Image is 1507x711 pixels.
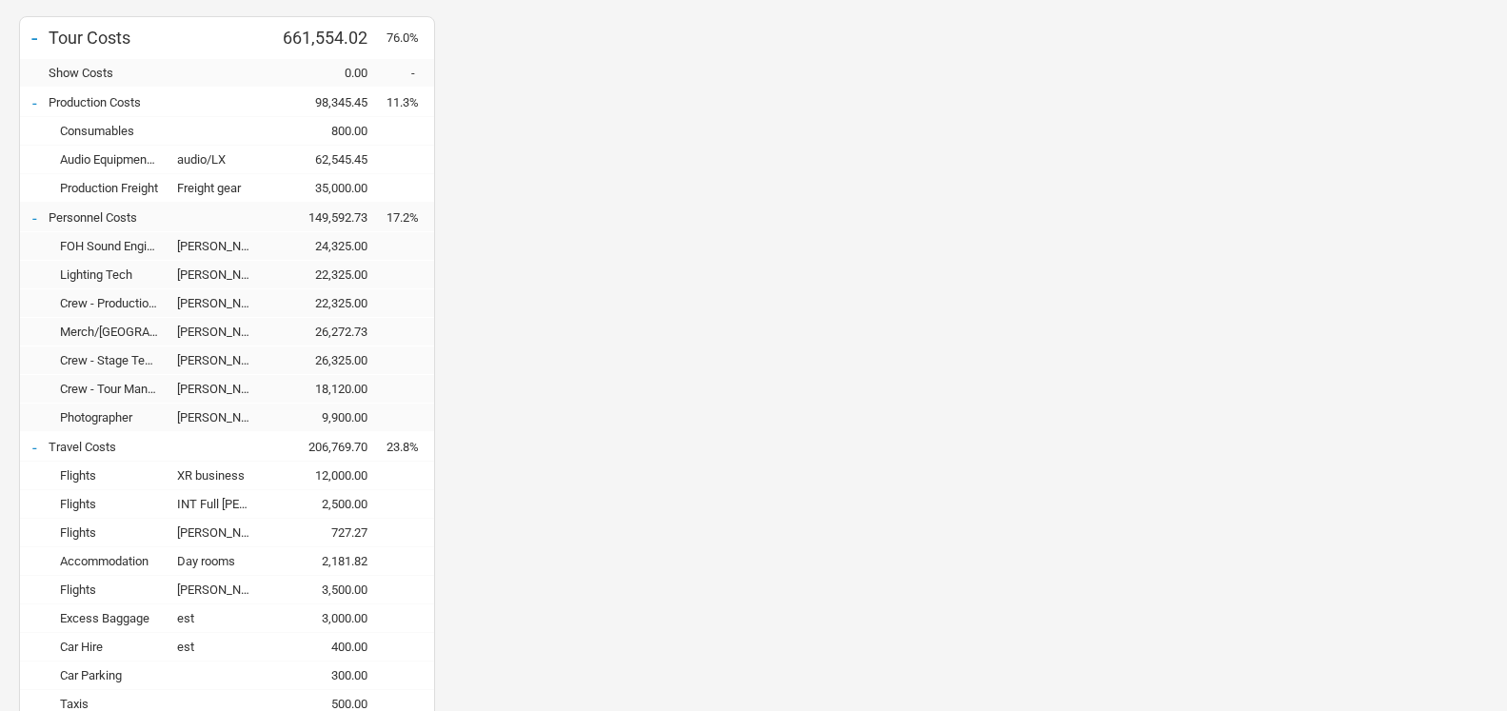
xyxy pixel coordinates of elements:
[49,267,177,282] div: Lighting Tech
[177,640,272,654] div: est
[272,95,387,109] div: 98,345.45
[272,353,387,367] div: 26,325.00
[272,468,387,483] div: 12,000.00
[272,640,387,654] div: 400.00
[177,267,272,282] div: Paul Shillito
[49,28,272,48] div: Tour Costs
[49,668,272,682] div: Car Parking
[49,497,177,511] div: Flights
[272,124,387,138] div: 800.00
[49,239,177,253] div: FOH Sound Engineer
[49,554,177,568] div: Accommodation
[272,28,387,48] div: 661,554.02
[177,583,272,597] div: Nathan
[177,296,272,310] div: Luke Woods
[49,66,272,80] div: Show Costs
[49,525,177,540] div: Flights
[272,152,387,167] div: 62,545.45
[177,382,272,396] div: Jesse Keys
[272,66,387,80] div: 0.00
[49,410,177,425] div: Photographer
[49,697,272,711] div: Taxis
[177,497,272,511] div: INT Full Paul, Jackson, MON,
[387,440,434,454] div: 23.8%
[49,382,177,396] div: Crew - Tour Manager
[49,353,177,367] div: Crew - Stage Technician
[49,640,177,654] div: Car Hire
[177,468,272,483] div: XR business
[177,554,272,568] div: Day rooms
[20,25,49,51] div: -
[272,296,387,310] div: 22,325.00
[387,95,434,109] div: 11.3%
[387,210,434,225] div: 17.2%
[387,30,434,45] div: 76.0%
[20,438,49,457] div: -
[177,325,272,339] div: Guillaume
[177,525,272,540] div: Guillaume
[272,554,387,568] div: 2,181.82
[177,353,272,367] div: Jackson Valentine
[177,410,272,425] div: Josh Hickie
[49,468,177,483] div: Flights
[49,325,177,339] div: Merch/PA
[49,583,177,597] div: Flights
[272,410,387,425] div: 9,900.00
[49,152,177,167] div: Audio Equipment Hire
[272,697,387,711] div: 500.00
[272,440,387,454] div: 206,769.70
[387,66,434,80] div: -
[49,440,272,454] div: Travel Costs
[49,210,272,225] div: Personnel Costs
[272,181,387,195] div: 35,000.00
[49,296,177,310] div: Crew - Production Manager
[272,583,387,597] div: 3,500.00
[49,124,272,138] div: Consumables
[177,152,272,167] div: audio/LX
[49,181,177,195] div: Production Freight
[272,267,387,282] div: 22,325.00
[272,210,387,225] div: 149,592.73
[272,497,387,511] div: 2,500.00
[272,525,387,540] div: 727.27
[177,181,272,195] div: Freight gear
[49,611,177,625] div: Excess Baggage
[177,239,272,253] div: Nathan Davis
[272,668,387,682] div: 300.00
[272,239,387,253] div: 24,325.00
[177,611,272,625] div: est
[20,208,49,227] div: -
[272,325,387,339] div: 26,272.73
[49,95,272,109] div: Production Costs
[272,382,387,396] div: 18,120.00
[20,93,49,112] div: -
[272,611,387,625] div: 3,000.00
